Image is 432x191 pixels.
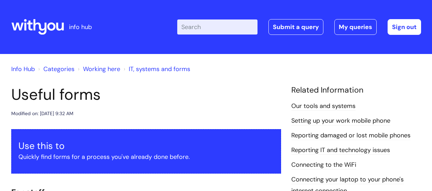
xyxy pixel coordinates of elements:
[18,151,274,162] p: Quickly find forms for a process you've already done before.
[122,64,190,74] li: IT, systems and forms
[69,22,92,32] p: info hub
[177,19,421,35] div: | -
[291,131,410,140] a: Reporting damaged or lost mobile phones
[11,65,35,73] a: Info Hub
[76,64,120,74] li: Working here
[18,140,274,151] h3: Use this to
[388,19,421,35] a: Sign out
[83,65,120,73] a: Working here
[291,85,421,95] h4: Related Information
[129,65,190,73] a: IT, systems and forms
[291,102,356,111] a: Our tools and systems
[291,146,390,155] a: Reporting IT and technology issues
[37,64,74,74] li: Solution home
[291,117,390,125] a: Setting up your work mobile phone
[291,161,356,169] a: Connecting to the WiFi
[268,19,323,35] a: Submit a query
[43,65,74,73] a: Categories
[11,85,281,104] h1: Useful forms
[177,19,257,35] input: Search
[11,109,73,118] div: Modified on: [DATE] 9:32 AM
[334,19,377,35] a: My queries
